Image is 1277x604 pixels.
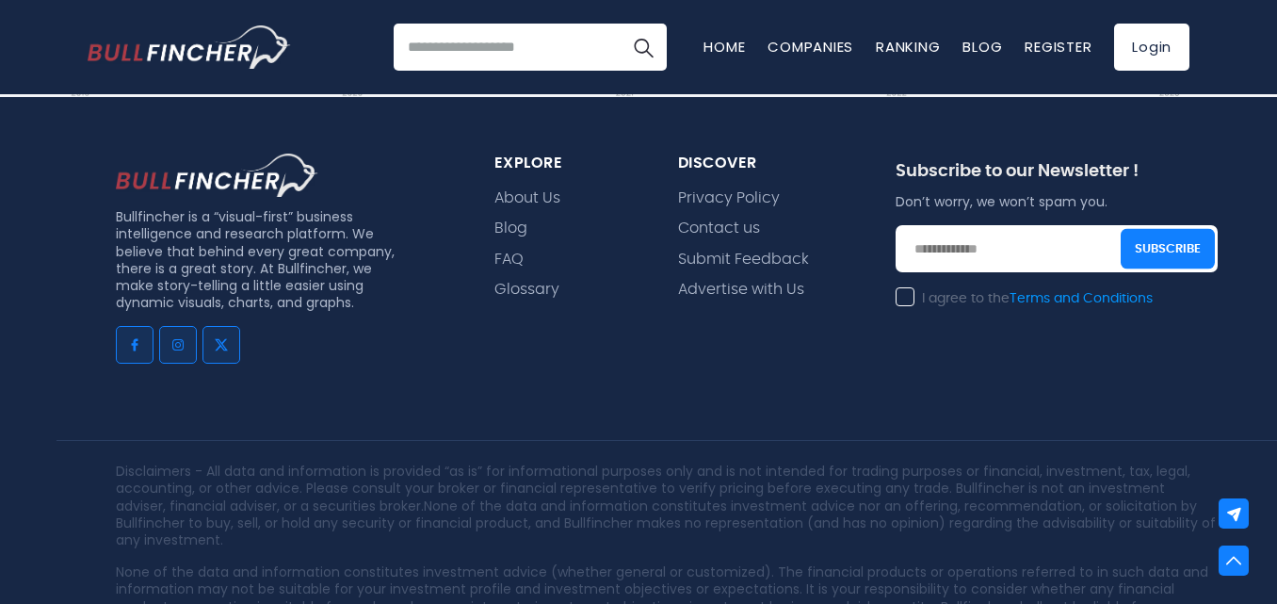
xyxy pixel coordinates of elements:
[896,319,1182,393] iframe: reCAPTCHA
[678,220,760,237] a: Contact us
[768,37,853,57] a: Companies
[116,463,1218,548] p: Disclaimers - All data and information is provided “as is” for informational purposes only and is...
[678,154,850,173] div: Discover
[896,161,1218,192] div: Subscribe to our Newsletter !
[88,25,290,69] a: Go to homepage
[678,189,780,207] a: Privacy Policy
[620,24,667,71] button: Search
[494,189,560,207] a: About Us
[494,281,559,299] a: Glossary
[116,154,318,197] img: footer logo
[494,220,527,237] a: Blog
[896,193,1218,210] p: Don’t worry, we won’t spam you.
[876,37,940,57] a: Ranking
[678,281,804,299] a: Advertise with Us
[962,37,1002,57] a: Blog
[1121,229,1215,269] button: Subscribe
[116,208,402,311] p: Bullfincher is a “visual-first” business intelligence and research platform. We believe that behi...
[88,25,291,69] img: Bullfincher logo
[202,326,240,364] a: Go to twitter
[1010,292,1153,305] a: Terms and Conditions
[116,326,154,364] a: Go to facebook
[678,251,809,269] a: Submit Feedback
[896,290,1153,307] label: I agree to the
[703,37,745,57] a: Home
[1114,24,1189,71] a: Login
[1025,37,1091,57] a: Register
[494,251,524,269] a: FAQ
[494,154,633,173] div: explore
[159,326,197,364] a: Go to instagram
